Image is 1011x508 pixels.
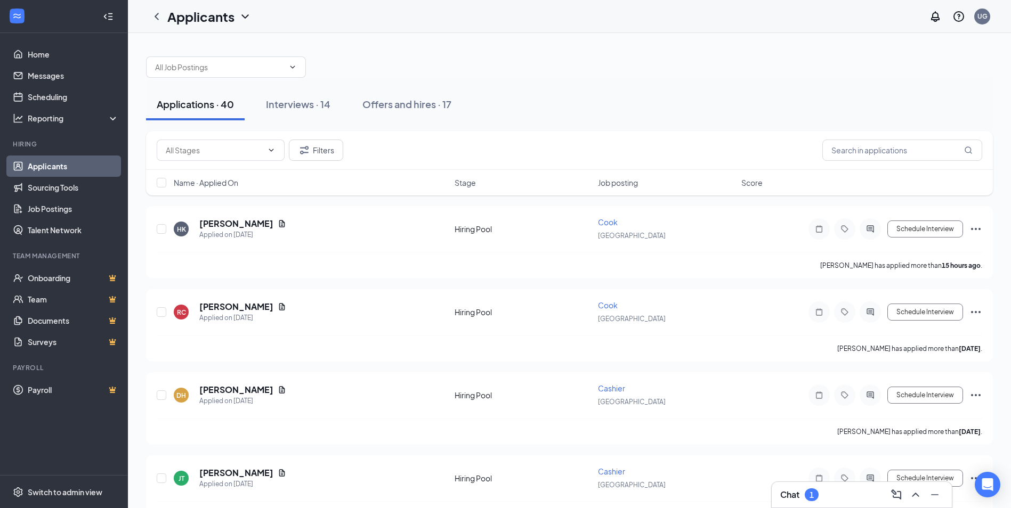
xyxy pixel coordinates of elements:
h5: [PERSON_NAME] [199,301,273,313]
div: Hiring Pool [455,307,592,317]
div: Hiring Pool [455,224,592,234]
div: Applications · 40 [157,97,234,111]
svg: Settings [13,487,23,497]
div: Team Management [13,251,117,260]
div: UG [977,12,988,21]
div: DH [176,391,186,400]
b: 15 hours ago [942,261,981,269]
svg: Minimize [928,488,941,501]
svg: QuestionInfo [952,10,965,23]
div: Reporting [28,113,119,124]
svg: Tag [838,474,851,482]
span: Score [741,177,763,188]
svg: Document [278,302,286,311]
input: All Stages [166,144,263,156]
button: Filter Filters [289,140,343,161]
a: Scheduling [28,86,119,108]
svg: ActiveChat [864,308,877,316]
svg: ActiveChat [864,474,877,482]
svg: ChevronLeft [150,10,163,23]
a: Job Postings [28,198,119,219]
div: Hiring Pool [455,473,592,484]
span: [GEOGRAPHIC_DATA] [598,315,666,323]
div: Applied on [DATE] [199,313,286,323]
a: DocumentsCrown [28,310,119,331]
svg: Analysis [13,113,23,124]
h1: Applicants [167,7,234,26]
div: Hiring Pool [455,390,592,400]
div: Switch to admin view [28,487,102,497]
svg: Document [278,386,286,394]
span: Cashier [598,466,625,476]
button: ChevronUp [907,486,924,503]
svg: ChevronDown [239,10,252,23]
svg: ActiveChat [864,391,877,399]
p: [PERSON_NAME] has applied more than . [820,261,982,270]
span: Cashier [598,383,625,393]
svg: WorkstreamLogo [12,11,22,21]
button: Schedule Interview [887,387,963,404]
h5: [PERSON_NAME] [199,384,273,396]
svg: ActiveChat [864,225,877,233]
svg: Filter [298,144,311,157]
button: ComposeMessage [888,486,905,503]
svg: Note [813,308,826,316]
svg: ChevronDown [288,63,297,71]
svg: Note [813,391,826,399]
a: Sourcing Tools [28,177,119,198]
h5: [PERSON_NAME] [199,218,273,230]
h5: [PERSON_NAME] [199,467,273,479]
button: Schedule Interview [887,470,963,487]
svg: Collapse [103,11,114,22]
svg: ComposeMessage [890,488,903,501]
div: Open Intercom Messenger [975,472,1000,497]
b: [DATE] [959,428,981,436]
a: Talent Network [28,219,119,241]
svg: ChevronDown [267,146,276,154]
div: Payroll [13,363,117,372]
svg: MagnifyingGlass [964,146,973,154]
svg: Tag [838,391,851,399]
span: Name · Applied On [174,177,238,188]
span: [GEOGRAPHIC_DATA] [598,481,666,489]
button: Schedule Interview [887,220,963,237]
div: 1 [810,490,814,499]
p: [PERSON_NAME] has applied more than . [837,344,982,353]
div: Applied on [DATE] [199,479,286,489]
div: Offers and hires · 17 [362,97,451,111]
svg: Ellipses [969,306,982,318]
p: [PERSON_NAME] has applied more than . [837,427,982,436]
a: OnboardingCrown [28,267,119,289]
span: Cook [598,217,618,227]
svg: Ellipses [969,223,982,235]
div: Applied on [DATE] [199,396,286,406]
svg: Document [278,219,286,228]
a: Applicants [28,155,119,177]
a: Home [28,44,119,65]
a: TeamCrown [28,289,119,310]
svg: Ellipses [969,472,982,485]
svg: Tag [838,225,851,233]
span: [GEOGRAPHIC_DATA] [598,398,666,406]
a: SurveysCrown [28,331,119,353]
span: Stage [455,177,476,188]
button: Minimize [926,486,943,503]
a: Messages [28,65,119,86]
input: Search in applications [822,140,982,161]
span: Cook [598,300,618,310]
svg: ChevronUp [909,488,922,501]
span: [GEOGRAPHIC_DATA] [598,232,666,240]
svg: Notifications [929,10,942,23]
div: RC [177,308,186,317]
div: Interviews · 14 [266,97,330,111]
div: Hiring [13,140,117,149]
b: [DATE] [959,345,981,353]
svg: Ellipses [969,389,982,402]
svg: Document [278,469,286,477]
div: HK [177,225,186,234]
a: PayrollCrown [28,379,119,400]
svg: Note [813,474,826,482]
svg: Tag [838,308,851,316]
input: All Job Postings [155,61,284,73]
